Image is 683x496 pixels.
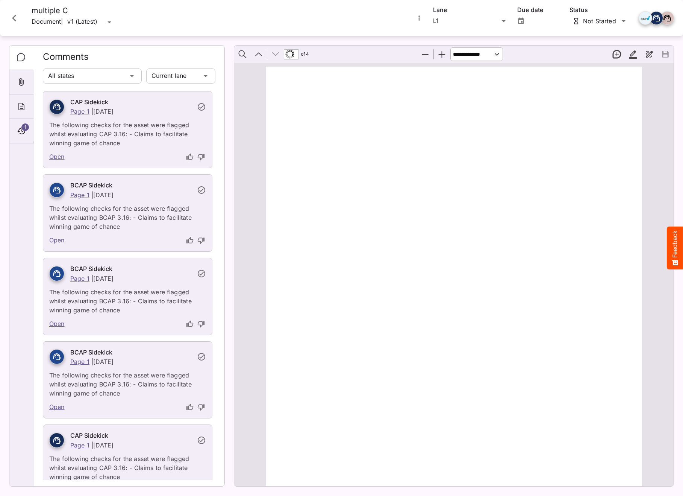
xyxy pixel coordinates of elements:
[91,275,93,282] p: |
[91,191,93,199] p: |
[300,46,310,62] span: of ⁨4⁩
[91,108,93,115] p: |
[196,152,206,162] button: thumb-down
[21,123,29,131] span: 1
[93,108,114,115] p: [DATE]
[49,402,65,412] a: Open
[625,46,641,62] button: Highlight
[67,17,105,28] div: v1 (Latest)
[93,275,114,282] p: [DATE]
[49,116,206,148] p: The following checks for the asset were flagged whilst evaluating CAP 3.16: - Claims to facilitat...
[196,319,206,329] button: thumb-down
[572,17,617,25] div: Not Started
[43,52,215,67] h2: Comments
[185,236,195,245] button: thumb-up
[49,366,206,398] p: The following checks for the asset were flagged whilst evaluating BCAP 3.16: - Claims to facilita...
[93,191,114,199] p: [DATE]
[3,7,26,29] button: Close card
[196,402,206,412] button: thumb-down
[91,441,93,449] p: |
[641,46,657,62] button: Draw
[667,227,683,269] button: Feedback
[235,46,250,62] button: Find in Document
[185,152,195,162] button: thumb-up
[9,70,33,94] div: Attachments
[61,17,63,26] span: |
[185,319,195,329] button: thumb-up
[49,450,206,481] p: The following checks for the asset were flagged whilst evaluating CAP 3.16: - Claims to facilitat...
[70,431,192,441] h6: CAP Sidekick
[70,108,89,115] a: Page 1
[70,264,192,274] h6: BCAP Sidekick
[70,358,89,365] a: Page 1
[196,236,206,245] button: thumb-down
[146,68,201,84] div: Current lane
[9,46,34,70] div: Comments
[9,119,33,143] div: Timeline
[70,275,89,282] a: Page 1
[251,46,267,62] button: Previous Page
[49,319,65,329] a: Open
[32,6,114,15] h4: multiple C
[93,441,114,449] p: [DATE]
[49,283,206,315] p: The following checks for the asset were flagged whilst evaluating BCAP 3.16: - Claims to facilita...
[49,152,65,162] a: Open
[70,181,192,190] h6: BCAP Sidekick
[414,13,424,23] button: More options for multiple C
[185,402,195,412] button: thumb-up
[70,348,192,358] h6: BCAP Sidekick
[93,358,114,365] p: [DATE]
[70,97,192,107] h6: CAP Sidekick
[91,358,93,365] p: |
[516,16,526,26] button: Open
[49,236,65,245] a: Open
[49,199,206,231] p: The following checks for the asset were flagged whilst evaluating BCAP 3.16: - Claims to facilita...
[609,46,625,62] button: New thread
[9,94,33,119] div: About
[70,191,89,199] a: Page 1
[32,15,61,29] p: Document
[434,46,450,62] button: Zoom In
[43,68,127,84] div: All states
[417,46,433,62] button: Zoom Out
[433,15,499,27] div: L1
[70,441,89,449] a: Page 1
